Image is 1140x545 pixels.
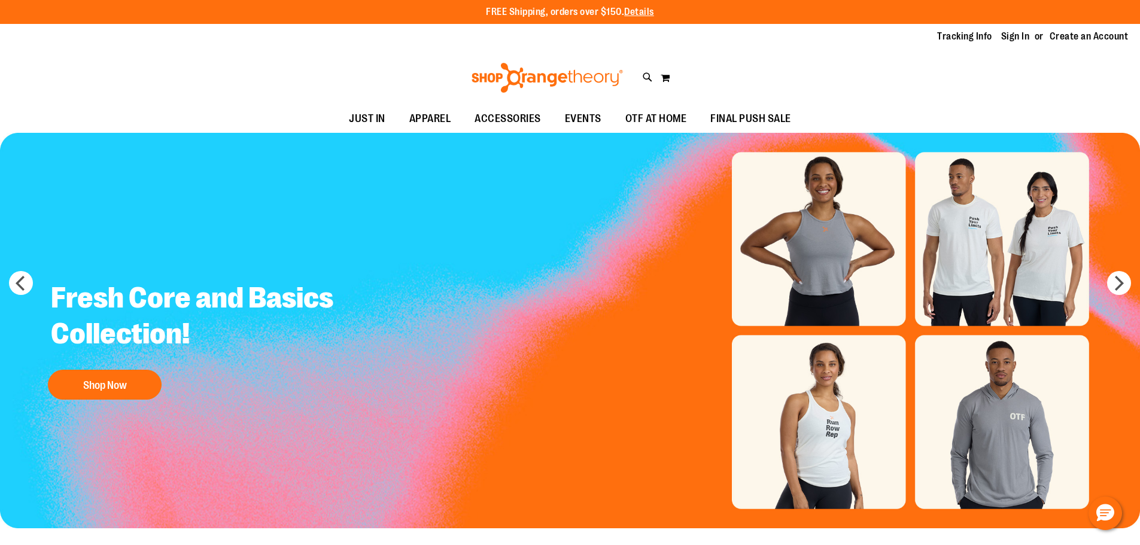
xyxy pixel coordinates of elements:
a: OTF AT HOME [613,105,699,133]
h2: Fresh Core and Basics Collection! [42,271,361,364]
span: FINAL PUSH SALE [710,105,791,132]
a: APPAREL [397,105,463,133]
span: OTF AT HOME [625,105,687,132]
a: ACCESSORIES [463,105,553,133]
a: EVENTS [553,105,613,133]
a: Fresh Core and Basics Collection! Shop Now [42,271,361,406]
button: next [1107,271,1131,295]
button: Shop Now [48,370,162,400]
span: JUST IN [349,105,385,132]
p: FREE Shipping, orders over $150. [486,5,654,19]
a: FINAL PUSH SALE [698,105,803,133]
span: EVENTS [565,105,601,132]
span: ACCESSORIES [475,105,541,132]
button: prev [9,271,33,295]
a: Tracking Info [937,30,992,43]
a: Create an Account [1050,30,1129,43]
a: JUST IN [337,105,397,133]
span: APPAREL [409,105,451,132]
a: Sign In [1001,30,1030,43]
button: Hello, have a question? Let’s chat. [1089,497,1122,530]
img: Shop Orangetheory [470,63,625,93]
a: Details [624,7,654,17]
